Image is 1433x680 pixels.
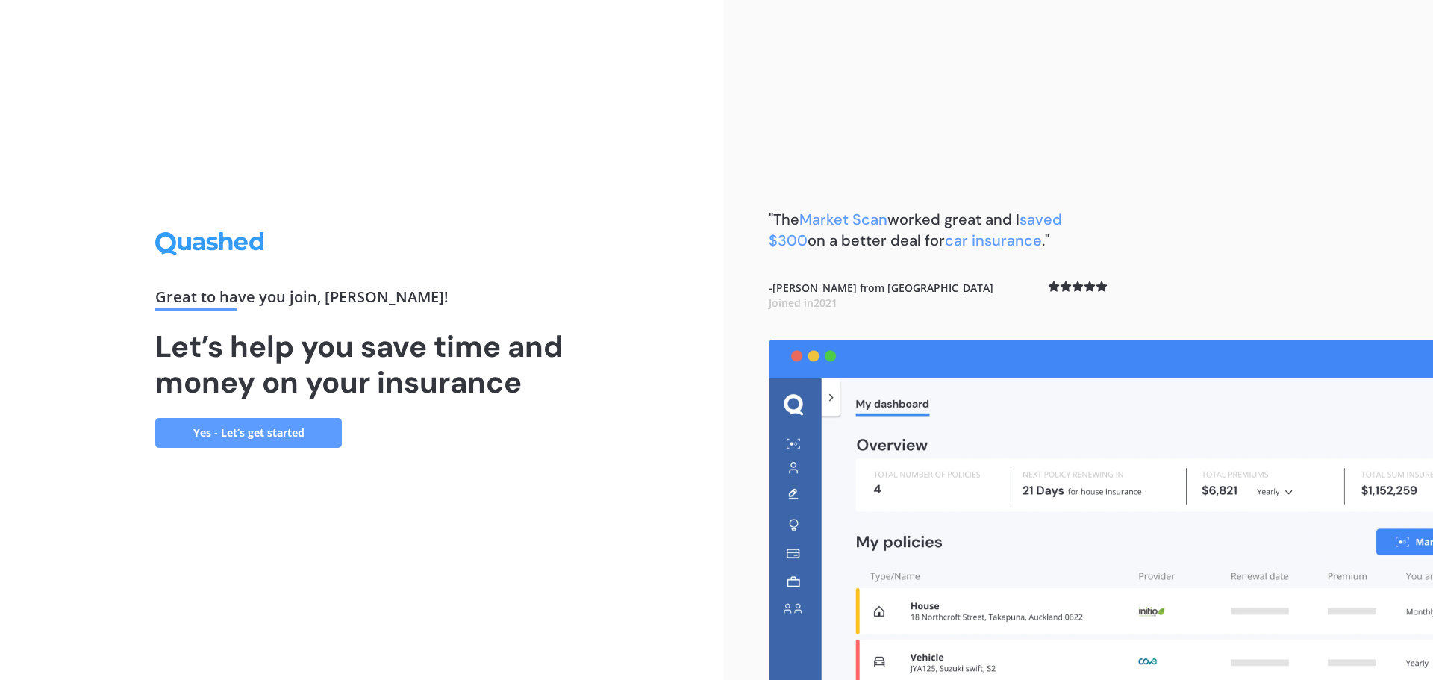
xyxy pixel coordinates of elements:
[155,290,569,311] div: Great to have you join , [PERSON_NAME] !
[769,210,1062,250] b: "The worked great and I on a better deal for ."
[799,210,887,229] span: Market Scan
[155,328,569,400] h1: Let’s help you save time and money on your insurance
[769,210,1062,250] span: saved $300
[769,281,993,310] b: - [PERSON_NAME] from [GEOGRAPHIC_DATA]
[769,296,837,310] span: Joined in 2021
[945,231,1042,250] span: car insurance
[769,340,1433,680] img: dashboard.webp
[155,418,342,448] a: Yes - Let’s get started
